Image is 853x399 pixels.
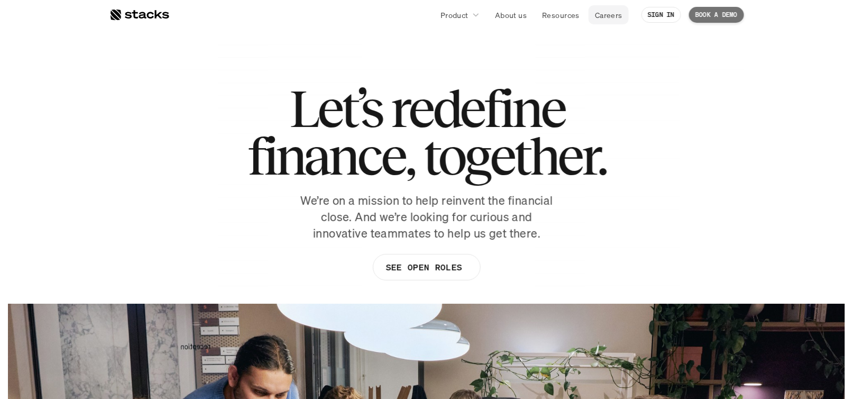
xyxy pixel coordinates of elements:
[641,7,681,23] a: SIGN IN
[542,10,580,21] p: Resources
[247,85,606,180] h1: Let’s redefine finance, together.
[536,5,586,24] a: Resources
[372,254,480,280] a: SEE OPEN ROLES
[589,5,629,24] a: Careers
[489,5,533,24] a: About us
[695,11,738,19] p: BOOK A DEMO
[441,10,469,21] p: Product
[295,193,559,241] p: We’re on a mission to help reinvent the financial close. And we’re looking for curious and innova...
[648,11,675,19] p: SIGN IN
[689,7,744,23] a: BOOK A DEMO
[386,260,462,275] p: SEE OPEN ROLES
[595,10,622,21] p: Careers
[495,10,527,21] p: About us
